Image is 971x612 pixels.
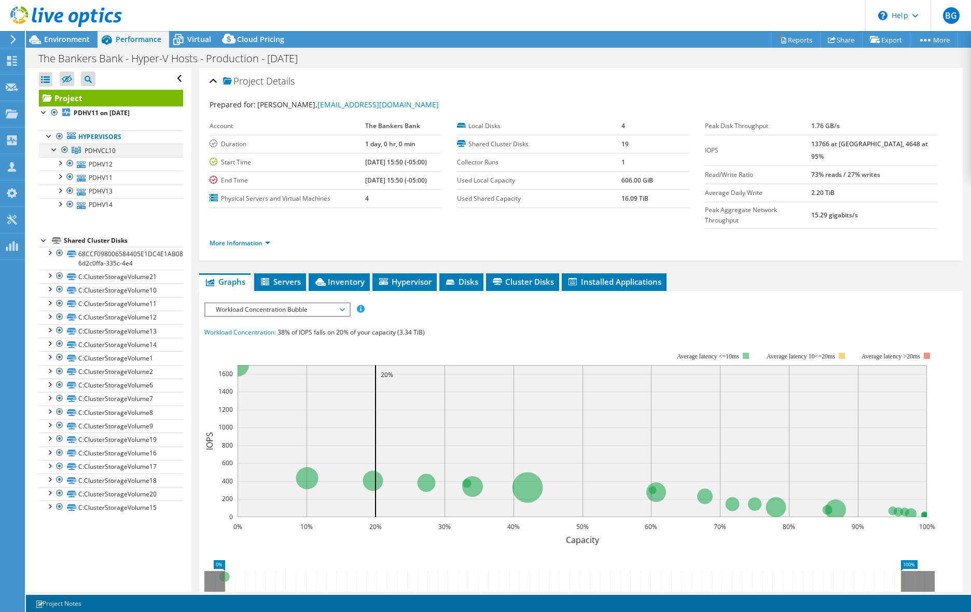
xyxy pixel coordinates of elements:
span: Virtual [187,34,211,44]
a: C:ClusterStorageVolume19 [39,433,183,446]
a: C:ClusterStorageVolume6 [39,379,183,392]
b: 19 [621,140,629,148]
span: [PERSON_NAME], [257,100,439,109]
h1: The Bankers Bank - Hyper-V Hosts - Production - [DATE] [34,53,314,64]
a: C:ClusterStorageVolume13 [39,324,183,338]
b: [DATE] 15:50 (-05:00) [365,176,427,185]
text: 20% [369,522,382,531]
label: Start Time [210,157,365,168]
span: Servers [259,276,301,287]
text: 1600 [218,369,233,378]
span: Graphs [204,276,245,287]
span: 38% of IOPS falls on 20% of your capacity (3.34 TiB) [278,328,425,337]
label: Local Disks [457,121,621,131]
a: PDHV11 on [DATE] [39,106,183,120]
a: Hypervisors [39,130,183,144]
a: C:ClusterStorageVolume21 [39,270,183,283]
text: 80% [783,522,795,531]
span: BG [943,7,960,24]
text: 30% [438,522,451,531]
text: 70% [714,522,726,531]
text: 100% [919,522,935,531]
b: 1 day, 0 hr, 0 min [365,140,415,148]
text: 60% [645,522,657,531]
label: Duration [210,139,365,149]
text: 400 [222,477,233,485]
b: 606.00 GiB [621,176,653,185]
a: C:ClusterStorageVolume2 [39,365,183,379]
svg: \n [878,11,887,20]
text: 800 [222,441,233,450]
label: Read/Write Ratio [705,170,812,180]
b: The Bankers Bank [365,121,420,130]
span: Inventory [314,276,365,287]
span: Project [223,76,263,87]
a: Project [39,90,183,106]
label: Shared Cluster Disks [457,139,621,149]
b: 16.09 TiB [621,194,648,203]
text: 90% [852,522,864,531]
a: More Information [210,239,270,247]
tspan: Average latency 10<=20ms [767,353,835,360]
label: Physical Servers and Virtual Machines [210,193,365,204]
span: Hypervisor [378,276,432,287]
a: C:ClusterStorageVolume18 [39,474,183,487]
a: PDHV11 [39,171,183,184]
a: C:ClusterStorageVolume8 [39,406,183,419]
a: More [910,32,958,48]
text: IOPS [204,432,215,450]
span: Cloud Pricing [237,34,284,44]
a: PDHV13 [39,185,183,198]
b: 4 [365,194,369,203]
a: C:ClusterStorageVolume9 [39,419,183,433]
a: [EMAIL_ADDRESS][DOMAIN_NAME] [317,100,439,109]
a: PDHV12 [39,157,183,171]
text: 200 [222,494,233,503]
a: C:ClusterStorageVolume14 [39,338,183,351]
span: Cluster Disks [491,276,554,287]
a: Share [820,32,863,48]
label: Peak Aggregate Network Throughput [705,205,812,226]
span: PDHVCL10 [85,146,116,155]
b: 1.76 GB/s [811,121,840,130]
span: Performance [116,34,161,44]
text: 0% [233,522,242,531]
text: Average latency >20ms [862,353,920,360]
text: 600 [222,458,233,467]
b: [DATE] 15:50 (-05:00) [365,158,427,166]
a: Project Notes [28,597,89,610]
a: C:ClusterStorageVolume15 [39,500,183,514]
text: 50% [576,522,589,531]
a: C:ClusterStorageVolume7 [39,392,183,406]
b: 2.20 TiB [811,188,835,197]
b: 73% reads / 27% writes [811,170,880,179]
span: Details [266,75,295,87]
a: C:ClusterStorageVolume16 [39,447,183,460]
label: Prepared for: [210,100,256,109]
a: C:ClusterStorageVolume17 [39,460,183,474]
label: Account [210,121,365,131]
b: 4 [621,121,625,130]
a: C:ClusterStorageVolume1 [39,351,183,365]
a: PDHV14 [39,198,183,212]
text: 1000 [218,423,233,432]
span: Workload Concentration: [204,328,276,337]
span: Environment [44,34,90,44]
label: Peak Disk Throughput [705,121,812,131]
text: 0 [229,512,233,521]
b: PDHV11 on [DATE] [74,108,130,117]
text: 20% [381,370,393,379]
b: 15.29 gigabits/s [811,211,858,219]
text: 1200 [218,405,233,414]
a: C:ClusterStorageVolume12 [39,311,183,324]
text: 40% [507,522,520,531]
span: Workload Concentration Bubble [211,303,344,316]
tspan: Average latency <=10ms [677,353,739,360]
label: Average Daily Write [705,188,812,198]
label: End Time [210,175,365,186]
div: Shared Cluster Disks [64,234,183,247]
label: Used Local Capacity [457,175,621,186]
text: Capacity [565,534,599,546]
label: Collector Runs [457,157,621,168]
a: PDHVCL10 [39,144,183,157]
